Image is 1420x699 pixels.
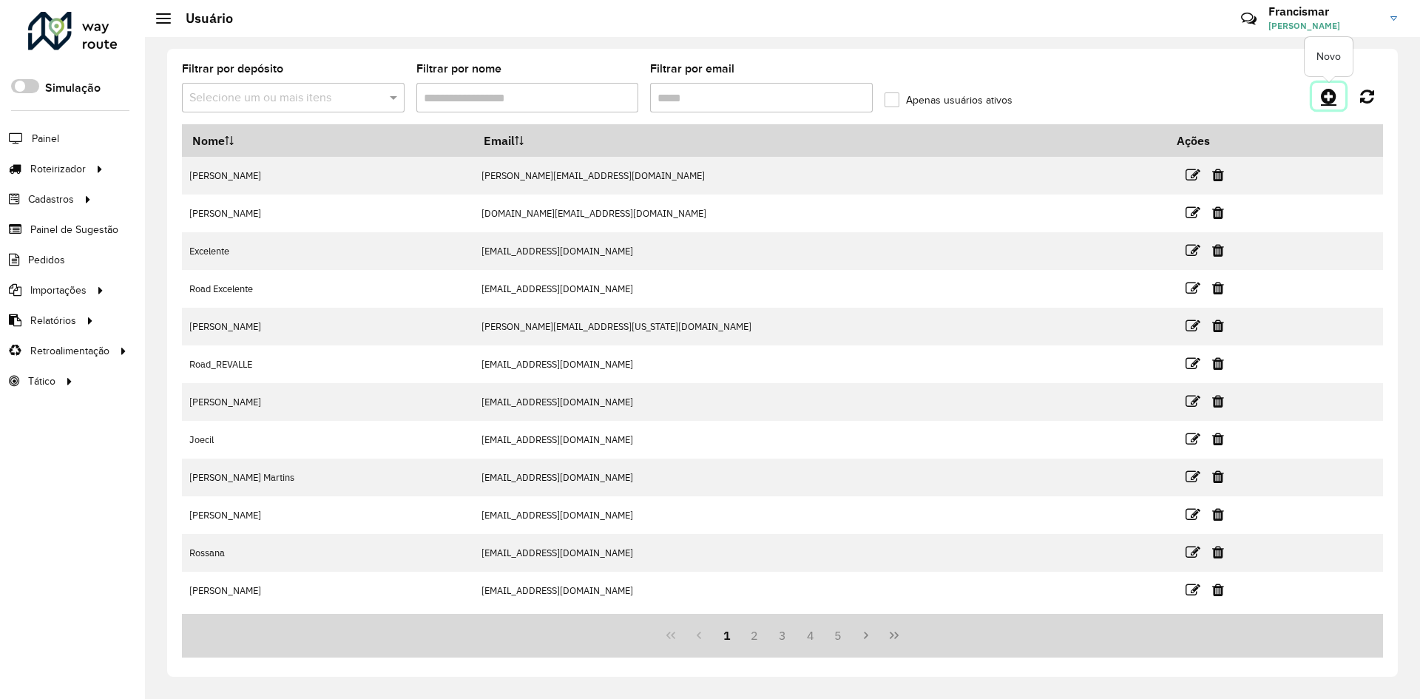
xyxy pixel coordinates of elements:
a: Editar [1186,278,1200,298]
td: [EMAIL_ADDRESS][DOMAIN_NAME] [473,421,1166,459]
a: Contato Rápido [1233,3,1265,35]
a: Editar [1186,429,1200,449]
td: [PERSON_NAME] [182,383,473,421]
span: Painel de Sugestão [30,222,118,237]
a: Editar [1186,391,1200,411]
td: Road_REVALLE [182,345,473,383]
span: Retroalimentação [30,343,109,359]
td: [DOMAIN_NAME][EMAIL_ADDRESS][DOMAIN_NAME] [473,195,1166,232]
td: [EMAIL_ADDRESS][DOMAIN_NAME] [473,383,1166,421]
td: [EMAIL_ADDRESS][DOMAIN_NAME] [473,534,1166,572]
a: Editar [1186,354,1200,374]
td: Road Excelente [182,270,473,308]
button: 2 [740,621,768,649]
th: Nome [182,125,473,157]
span: Roteirizador [30,161,86,177]
button: 1 [713,621,741,649]
a: Editar [1186,467,1200,487]
a: Excluir [1212,354,1224,374]
button: 5 [825,621,853,649]
label: Filtrar por email [650,60,734,78]
td: Rossana [182,534,473,572]
td: [PERSON_NAME][EMAIL_ADDRESS][US_STATE][DOMAIN_NAME] [473,308,1166,345]
label: Simulação [45,79,101,97]
td: [EMAIL_ADDRESS][DOMAIN_NAME] [473,270,1166,308]
th: Ações [1166,125,1255,156]
span: Relatórios [30,313,76,328]
a: Editar [1186,165,1200,185]
td: [EMAIL_ADDRESS][DOMAIN_NAME] [473,572,1166,609]
label: Apenas usuários ativos [885,92,1012,108]
td: [PERSON_NAME] [182,195,473,232]
span: Pedidos [28,252,65,268]
a: Excluir [1212,391,1224,411]
a: Excluir [1212,467,1224,487]
a: Excluir [1212,429,1224,449]
td: [PERSON_NAME] Martins [182,459,473,496]
div: Novo [1305,37,1353,76]
a: Excluir [1212,240,1224,260]
a: Excluir [1212,203,1224,223]
td: [EMAIL_ADDRESS][DOMAIN_NAME] [473,345,1166,383]
td: [PERSON_NAME] [182,572,473,609]
a: Editar [1186,580,1200,600]
a: Editar [1186,316,1200,336]
a: Excluir [1212,580,1224,600]
td: Joecil [182,421,473,459]
button: 4 [797,621,825,649]
label: Filtrar por nome [416,60,501,78]
td: [PERSON_NAME] [182,496,473,534]
a: Excluir [1212,165,1224,185]
span: Importações [30,283,87,298]
button: Last Page [880,621,908,649]
td: [PERSON_NAME] [182,157,473,195]
span: Painel [32,131,59,146]
button: Next Page [852,621,880,649]
td: [PERSON_NAME] [182,308,473,345]
div: Críticas? Dúvidas? Elogios? Sugestões? Entre em contato conosco! [1064,4,1219,44]
span: Cadastros [28,192,74,207]
td: [PERSON_NAME][EMAIL_ADDRESS][DOMAIN_NAME] [473,157,1166,195]
a: Editar [1186,504,1200,524]
a: Excluir [1212,316,1224,336]
a: Excluir [1212,504,1224,524]
h2: Usuário [171,10,233,27]
a: Excluir [1212,278,1224,298]
span: Tático [28,374,55,389]
td: [EMAIL_ADDRESS][DOMAIN_NAME] [473,232,1166,270]
label: Filtrar por depósito [182,60,283,78]
a: Editar [1186,542,1200,562]
th: Email [473,125,1166,157]
span: [PERSON_NAME] [1268,19,1379,33]
td: [EMAIL_ADDRESS][DOMAIN_NAME] [473,496,1166,534]
h3: Francismar [1268,4,1379,18]
a: Editar [1186,240,1200,260]
td: [EMAIL_ADDRESS][DOMAIN_NAME] [473,459,1166,496]
button: 3 [768,621,797,649]
a: Excluir [1212,542,1224,562]
a: Editar [1186,203,1200,223]
td: Excelente [182,232,473,270]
